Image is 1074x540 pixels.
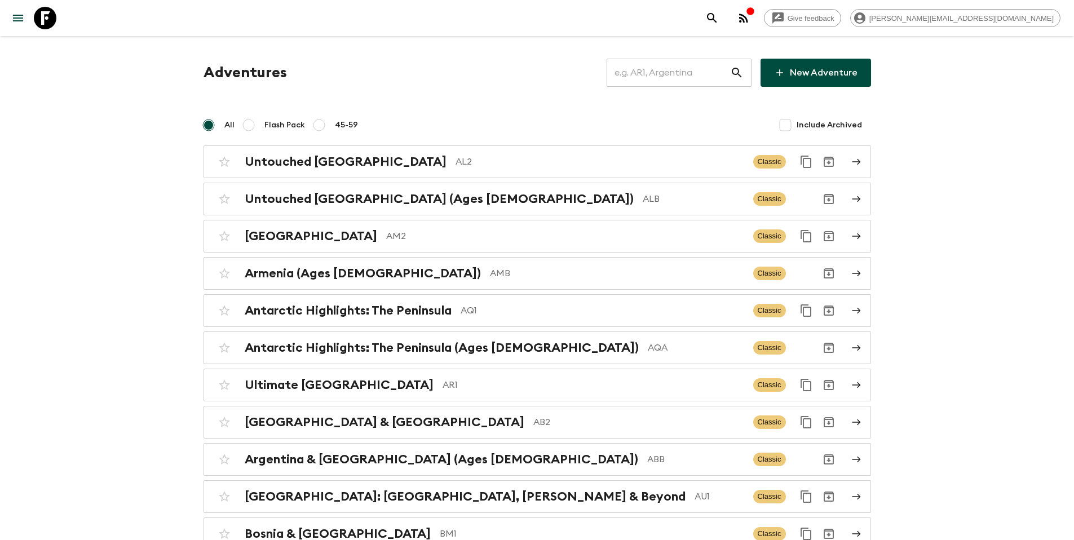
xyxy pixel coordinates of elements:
[204,443,871,476] a: Argentina & [GEOGRAPHIC_DATA] (Ages [DEMOGRAPHIC_DATA])ABBClassicArchive
[461,304,744,317] p: AQ1
[245,378,434,392] h2: Ultimate [GEOGRAPHIC_DATA]
[204,480,871,513] a: [GEOGRAPHIC_DATA]: [GEOGRAPHIC_DATA], [PERSON_NAME] & BeyondAU1ClassicDuplicate for 45-59Archive
[701,7,723,29] button: search adventures
[753,155,786,169] span: Classic
[245,229,377,244] h2: [GEOGRAPHIC_DATA]
[753,415,786,429] span: Classic
[245,303,452,318] h2: Antarctic Highlights: The Peninsula
[753,304,786,317] span: Classic
[753,267,786,280] span: Classic
[245,340,639,355] h2: Antarctic Highlights: The Peninsula (Ages [DEMOGRAPHIC_DATA])
[753,490,786,503] span: Classic
[245,192,634,206] h2: Untouched [GEOGRAPHIC_DATA] (Ages [DEMOGRAPHIC_DATA])
[533,415,744,429] p: AB2
[850,9,1060,27] div: [PERSON_NAME][EMAIL_ADDRESS][DOMAIN_NAME]
[643,192,744,206] p: ALB
[204,61,287,84] h1: Adventures
[648,341,744,355] p: AQA
[753,229,786,243] span: Classic
[817,337,840,359] button: Archive
[204,406,871,439] a: [GEOGRAPHIC_DATA] & [GEOGRAPHIC_DATA]AB2ClassicDuplicate for 45-59Archive
[245,154,447,169] h2: Untouched [GEOGRAPHIC_DATA]
[781,14,841,23] span: Give feedback
[695,490,744,503] p: AU1
[647,453,744,466] p: ABB
[204,183,871,215] a: Untouched [GEOGRAPHIC_DATA] (Ages [DEMOGRAPHIC_DATA])ALBClassicArchive
[335,119,358,131] span: 45-59
[245,489,686,504] h2: [GEOGRAPHIC_DATA]: [GEOGRAPHIC_DATA], [PERSON_NAME] & Beyond
[753,341,786,355] span: Classic
[817,448,840,471] button: Archive
[795,299,817,322] button: Duplicate for 45-59
[795,225,817,247] button: Duplicate for 45-59
[863,14,1060,23] span: [PERSON_NAME][EMAIL_ADDRESS][DOMAIN_NAME]
[817,262,840,285] button: Archive
[753,453,786,466] span: Classic
[817,299,840,322] button: Archive
[245,452,638,467] h2: Argentina & [GEOGRAPHIC_DATA] (Ages [DEMOGRAPHIC_DATA])
[817,188,840,210] button: Archive
[817,411,840,433] button: Archive
[607,57,730,88] input: e.g. AR1, Argentina
[795,485,817,508] button: Duplicate for 45-59
[386,229,744,243] p: AM2
[753,192,786,206] span: Classic
[490,267,744,280] p: AMB
[795,411,817,433] button: Duplicate for 45-59
[797,119,862,131] span: Include Archived
[264,119,305,131] span: Flash Pack
[817,485,840,508] button: Archive
[204,257,871,290] a: Armenia (Ages [DEMOGRAPHIC_DATA])AMBClassicArchive
[817,225,840,247] button: Archive
[204,331,871,364] a: Antarctic Highlights: The Peninsula (Ages [DEMOGRAPHIC_DATA])AQAClassicArchive
[204,220,871,253] a: [GEOGRAPHIC_DATA]AM2ClassicDuplicate for 45-59Archive
[761,59,871,87] a: New Adventure
[795,151,817,173] button: Duplicate for 45-59
[456,155,744,169] p: AL2
[204,294,871,327] a: Antarctic Highlights: The PeninsulaAQ1ClassicDuplicate for 45-59Archive
[817,374,840,396] button: Archive
[7,7,29,29] button: menu
[753,378,786,392] span: Classic
[204,369,871,401] a: Ultimate [GEOGRAPHIC_DATA]AR1ClassicDuplicate for 45-59Archive
[817,151,840,173] button: Archive
[795,374,817,396] button: Duplicate for 45-59
[245,266,481,281] h2: Armenia (Ages [DEMOGRAPHIC_DATA])
[224,119,235,131] span: All
[764,9,841,27] a: Give feedback
[204,145,871,178] a: Untouched [GEOGRAPHIC_DATA]AL2ClassicDuplicate for 45-59Archive
[443,378,744,392] p: AR1
[245,415,524,430] h2: [GEOGRAPHIC_DATA] & [GEOGRAPHIC_DATA]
